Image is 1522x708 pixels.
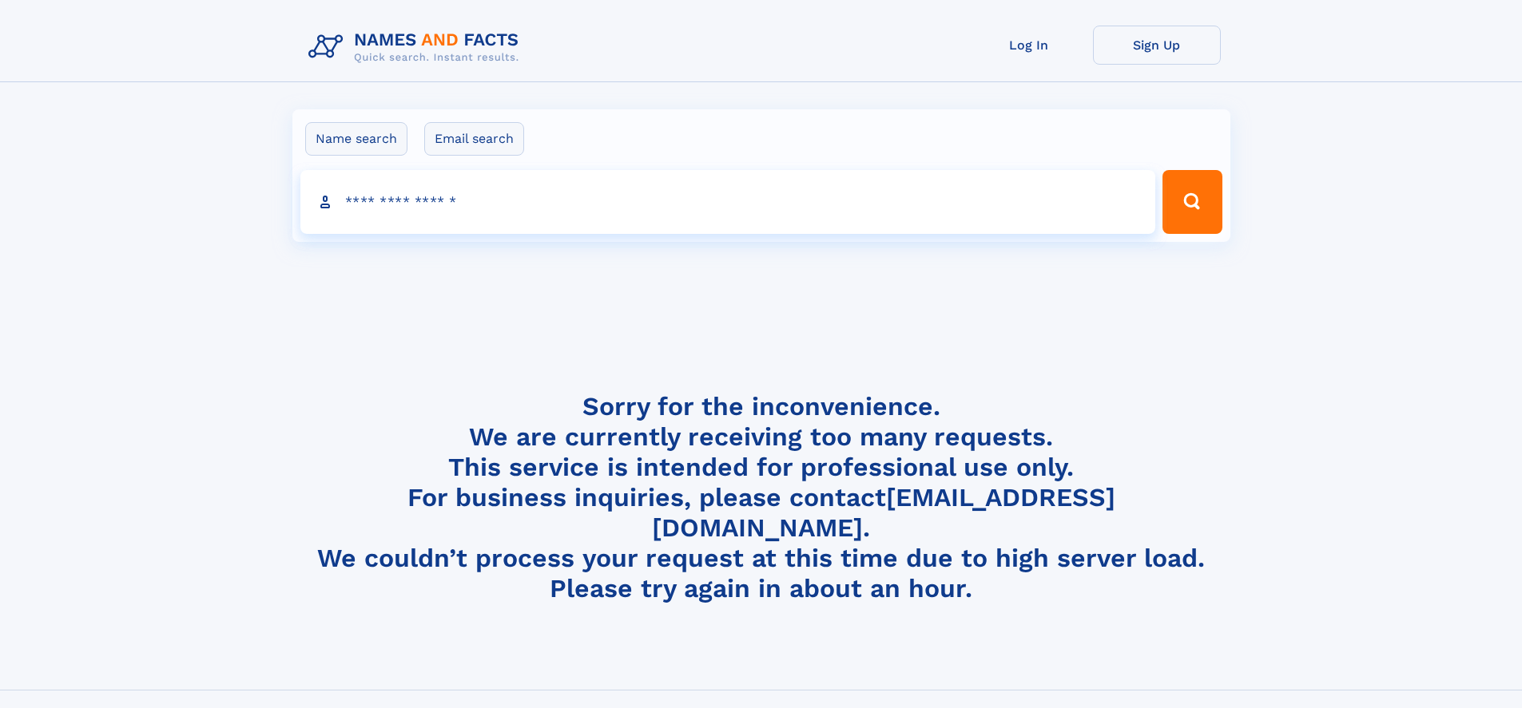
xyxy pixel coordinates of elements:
[1162,170,1222,234] button: Search Button
[965,26,1093,65] a: Log In
[1093,26,1221,65] a: Sign Up
[305,122,407,156] label: Name search
[300,170,1156,234] input: search input
[302,26,532,69] img: Logo Names and Facts
[652,482,1115,543] a: [EMAIL_ADDRESS][DOMAIN_NAME]
[302,391,1221,604] h4: Sorry for the inconvenience. We are currently receiving too many requests. This service is intend...
[424,122,524,156] label: Email search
